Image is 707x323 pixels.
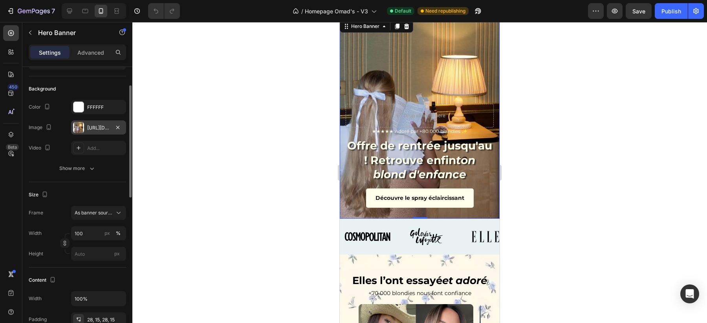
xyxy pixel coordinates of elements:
span: Homepage Omad's - V3 [305,7,368,15]
span: / [301,7,303,15]
img: Alt image [118,201,173,228]
button: Save [626,3,652,19]
div: [URL][DOMAIN_NAME] [87,124,110,131]
div: Beta [6,144,19,150]
div: Add... [87,145,124,152]
div: Size [29,190,49,200]
button: Show more [29,161,126,175]
div: px [104,230,110,237]
input: px [71,247,126,261]
div: Image [29,122,53,133]
span: px [114,251,120,257]
label: Width [29,230,42,237]
div: FFFFFF [87,104,124,111]
div: Video [29,143,52,153]
span: Default [395,7,411,15]
div: Show more [59,164,96,172]
button: px [114,229,123,238]
p: Settings [39,48,61,57]
iframe: Design area [340,22,500,323]
p: 7 [51,6,55,16]
button: 7 [3,3,59,19]
div: Width [29,295,42,302]
div: Padding [29,316,47,323]
button: As banner source [71,206,126,220]
label: Frame [29,209,43,216]
i: et adoré [103,252,147,265]
div: Open Intercom Messenger [680,284,699,303]
span: Save [632,8,645,15]
div: 450 [7,84,19,90]
p: Hero Banner [38,28,105,37]
input: Auto [71,292,126,306]
button: Publish [655,3,688,19]
button: % [103,229,112,238]
div: Color [29,102,52,113]
input: px% [71,226,126,240]
div: Undo/Redo [148,3,180,19]
span: Need republishing [425,7,465,15]
div: Background [29,85,56,92]
div: Publish [661,7,681,15]
span: Elles l’ont essayé [13,252,147,265]
div: % [116,230,121,237]
p: Advanced [77,48,104,57]
div: Content [29,275,57,286]
label: Height [29,250,43,257]
span: As banner source [75,209,113,216]
span: +70 000 blondies nous font confiance [29,268,132,275]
